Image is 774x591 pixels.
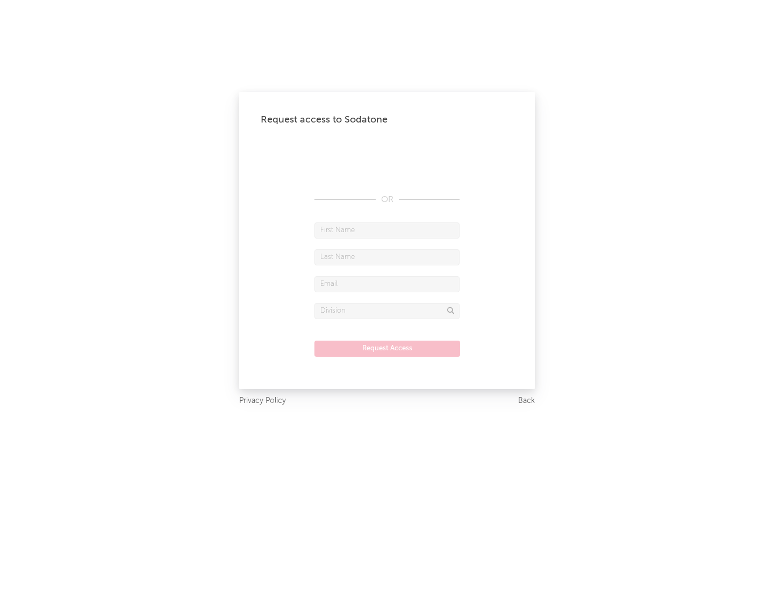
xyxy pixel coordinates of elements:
input: Last Name [314,249,460,265]
a: Back [518,394,535,408]
div: Request access to Sodatone [261,113,513,126]
input: First Name [314,222,460,239]
a: Privacy Policy [239,394,286,408]
input: Division [314,303,460,319]
input: Email [314,276,460,292]
button: Request Access [314,341,460,357]
div: OR [314,193,460,206]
